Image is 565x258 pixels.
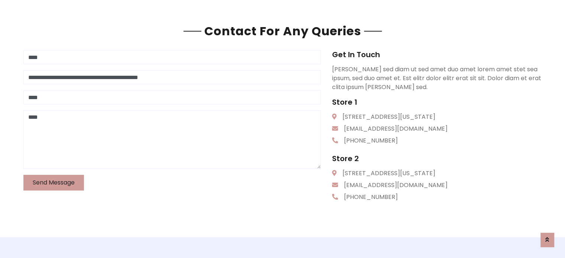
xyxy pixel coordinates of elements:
[332,65,542,92] p: [PERSON_NAME] sed diam ut sed amet duo amet lorem amet stet sea ipsum, sed duo amet et. Est elitr...
[332,193,542,202] p: [PHONE_NUMBER]
[332,154,542,163] h5: Store 2
[332,50,542,59] h5: Get In Touch
[332,112,542,121] p: [STREET_ADDRESS][US_STATE]
[332,136,542,145] p: [PHONE_NUMBER]
[201,23,364,39] span: Contact For Any Queries
[332,124,542,133] p: [EMAIL_ADDRESS][DOMAIN_NAME]
[332,181,542,190] p: [EMAIL_ADDRESS][DOMAIN_NAME]
[332,169,542,178] p: [STREET_ADDRESS][US_STATE]
[332,98,542,107] h5: Store 1
[23,175,84,190] button: Send Message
